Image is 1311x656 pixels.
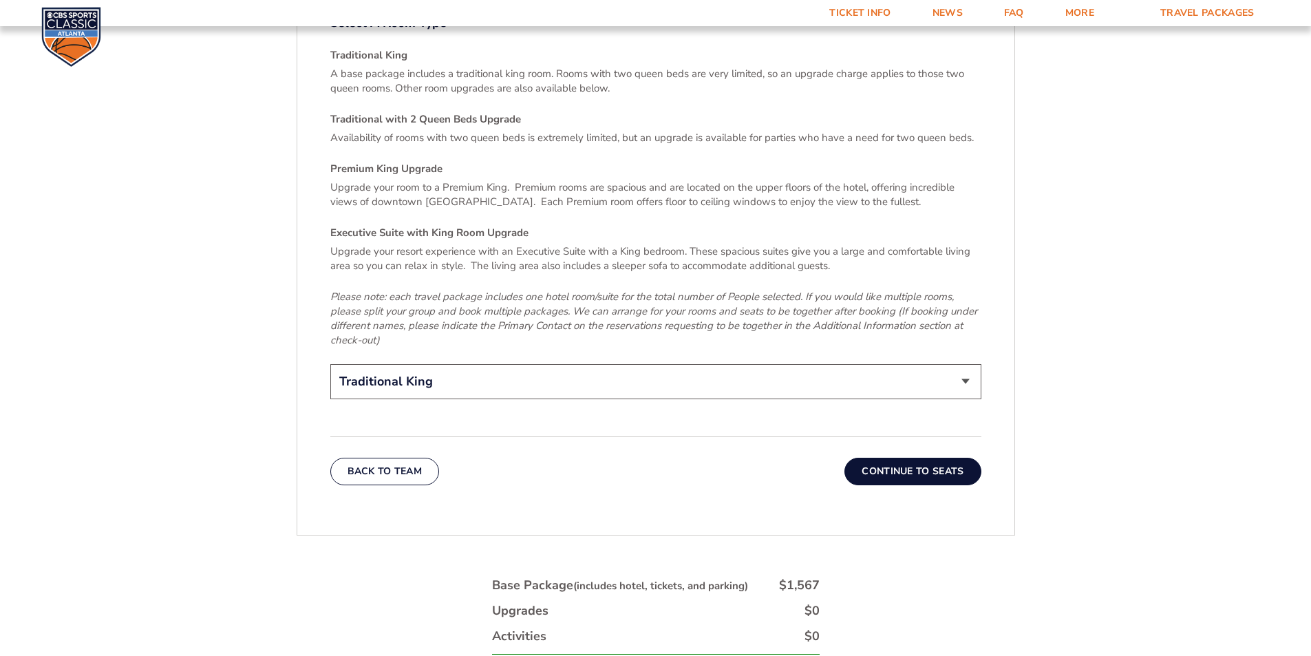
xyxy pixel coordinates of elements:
button: Back To Team [330,458,440,485]
h4: Traditional King [330,48,981,63]
div: $1,567 [779,577,820,594]
img: CBS Sports Classic [41,7,101,67]
div: $0 [804,602,820,620]
em: Please note: each travel package includes one hotel room/suite for the total number of People sel... [330,290,977,347]
button: Continue To Seats [844,458,981,485]
div: Upgrades [492,602,548,620]
p: Upgrade your room to a Premium King. Premium rooms are spacious and are located on the upper floo... [330,180,981,209]
p: A base package includes a traditional king room. Rooms with two queen beds are very limited, so a... [330,67,981,96]
div: $0 [804,628,820,645]
p: Availability of rooms with two queen beds is extremely limited, but an upgrade is available for p... [330,131,981,145]
h4: Executive Suite with King Room Upgrade [330,226,981,240]
h4: Premium King Upgrade [330,162,981,176]
div: Base Package [492,577,748,594]
p: Upgrade your resort experience with an Executive Suite with a King bedroom. These spacious suites... [330,244,981,273]
div: Activities [492,628,546,645]
h4: Traditional with 2 Queen Beds Upgrade [330,112,981,127]
small: (includes hotel, tickets, and parking) [573,579,748,593]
